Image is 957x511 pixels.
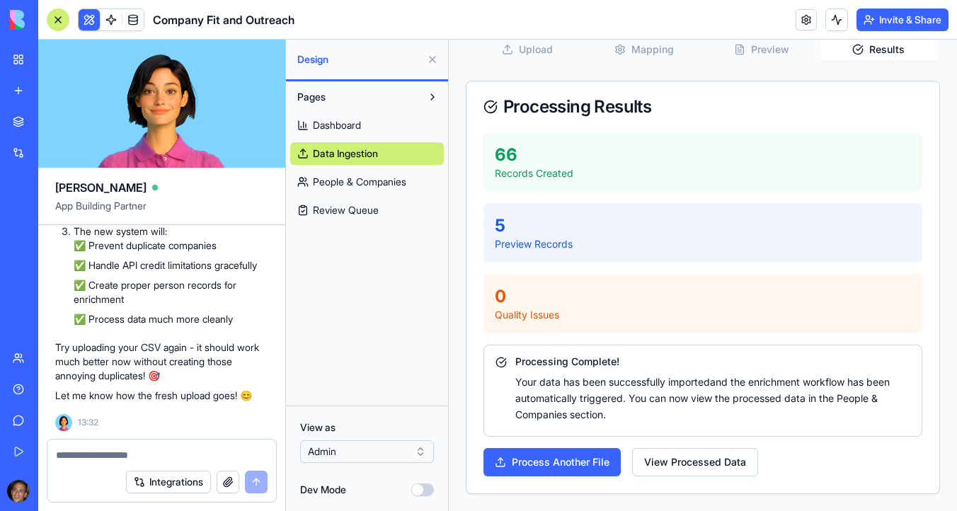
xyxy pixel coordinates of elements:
[290,86,421,108] button: Pages
[74,258,268,272] li: ✅ Handle API credit limitations gracefully
[183,408,309,437] button: View Processed Data
[55,389,268,403] p: Let me know how the fresh upload goes! 😊
[55,414,72,431] img: Ella_00000_wcx2te.png
[74,312,268,326] li: ✅ Process data much more cleanly
[856,8,949,31] button: Invite & Share
[46,246,462,268] div: 0
[313,175,406,189] span: People & Companies
[55,179,147,196] span: [PERSON_NAME]
[297,90,326,104] span: Pages
[153,11,294,28] span: Company Fit and Outreach
[126,471,211,493] button: Integrations
[67,335,462,383] p: Your data has been successfully imported and the enrichment workflow has been automatically trigg...
[46,127,462,141] div: Records Created
[313,147,378,161] span: Data Ingestion
[290,142,444,165] a: Data Ingestion
[74,224,268,326] li: The new system will:
[313,118,361,132] span: Dashboard
[35,59,474,76] div: Processing Results
[300,483,346,497] label: Dev Mode
[46,104,462,127] div: 66
[74,278,268,306] li: ✅ Create proper person records for enrichment
[55,199,268,224] span: App Building Partner
[313,203,379,217] span: Review Queue
[290,171,444,193] a: People & Companies
[74,239,268,253] li: ✅ Prevent duplicate companies
[46,175,462,197] div: 5
[46,268,462,282] div: Quality Issues
[46,197,462,212] div: Preview Records
[297,52,421,67] span: Design
[7,480,30,503] img: ACg8ocKwlY-G7EnJG7p3bnYwdp_RyFFHyn9MlwQjYsG_56ZlydI1TXjL_Q=s96-c
[35,408,172,437] button: Process Another File
[67,315,462,329] div: Processing Complete!
[290,114,444,137] a: Dashboard
[10,10,98,30] img: logo
[300,420,434,435] label: View as
[55,340,268,383] p: Try uploading your CSV again - it should work much better now without creating those annoying dup...
[290,199,444,222] a: Review Queue
[78,417,98,428] span: 13:32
